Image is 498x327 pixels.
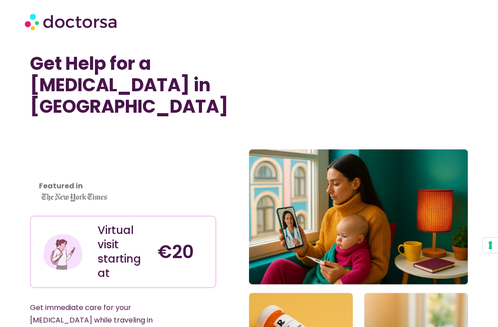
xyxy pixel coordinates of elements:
[39,181,83,191] strong: Featured in
[34,131,115,198] iframe: Customer reviews powered by Trustpilot
[98,223,149,280] div: Virtual visit starting at
[43,232,83,272] img: Illustration depicting a young woman in a casual outfit, engaged with her smartphone. She has a p...
[158,241,209,263] h4: €20
[483,238,498,253] button: Your consent preferences for tracking technologies
[30,53,216,117] h1: Get Help for a [MEDICAL_DATA] in [GEOGRAPHIC_DATA]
